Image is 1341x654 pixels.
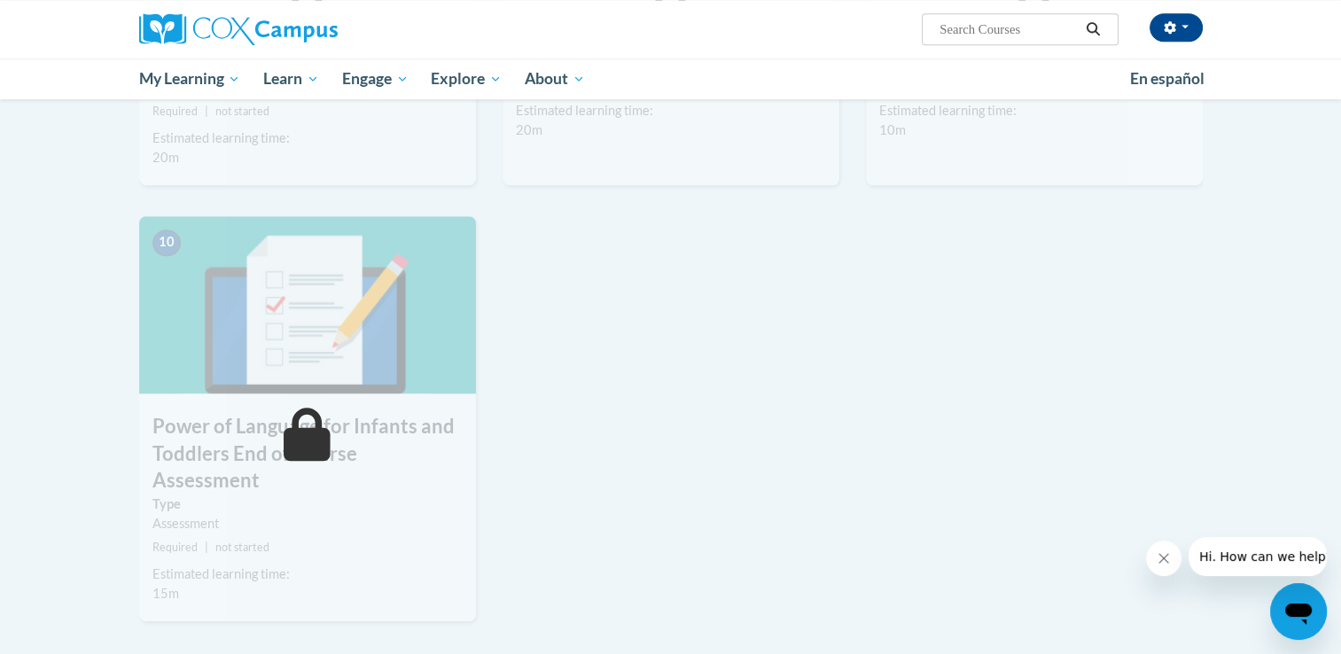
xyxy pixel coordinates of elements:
[215,105,269,118] span: not started
[152,586,179,601] span: 15m
[1146,541,1181,576] iframe: Close message
[152,494,463,514] label: Type
[152,128,463,148] div: Estimated learning time:
[263,68,319,90] span: Learn
[342,68,409,90] span: Engage
[152,105,198,118] span: Required
[1080,19,1106,40] button: Search
[215,541,269,554] span: not started
[205,541,208,554] span: |
[152,230,181,256] span: 10
[113,58,1229,99] div: Main menu
[516,101,826,121] div: Estimated learning time:
[1270,583,1327,640] iframe: Button to launch messaging window
[516,122,542,137] span: 20m
[139,13,338,45] img: Cox Campus
[1119,60,1216,97] a: En español
[1130,69,1205,88] span: En español
[938,19,1080,40] input: Search Courses
[152,514,463,533] div: Assessment
[879,122,906,137] span: 10m
[152,541,198,554] span: Required
[139,13,476,45] a: Cox Campus
[128,58,253,99] a: My Learning
[139,216,476,393] img: Course Image
[152,564,463,584] div: Estimated learning time:
[205,105,208,118] span: |
[525,68,585,90] span: About
[139,413,476,494] h3: Power of Language for Infants and Toddlers End of Course Assessment
[152,150,179,165] span: 20m
[1189,537,1327,576] iframe: Message from company
[1150,13,1203,42] button: Account Settings
[513,58,596,99] a: About
[11,12,144,27] span: Hi. How can we help?
[252,58,331,99] a: Learn
[138,68,240,90] span: My Learning
[879,101,1189,121] div: Estimated learning time:
[431,68,502,90] span: Explore
[331,58,420,99] a: Engage
[419,58,513,99] a: Explore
